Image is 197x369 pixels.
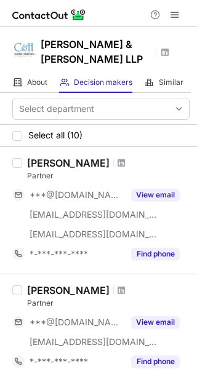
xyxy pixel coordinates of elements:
[28,130,82,140] span: Select all (10)
[131,316,180,328] button: Reveal Button
[12,38,37,62] img: 13c8e06c0e13456097e7f787ccb078e3
[30,336,158,347] span: [EMAIL_ADDRESS][DOMAIN_NAME]
[27,157,110,169] div: [PERSON_NAME]
[19,103,94,115] div: Select department
[27,284,110,296] div: [PERSON_NAME]
[27,77,47,87] span: About
[131,248,180,260] button: Reveal Button
[131,189,180,201] button: Reveal Button
[27,170,190,181] div: Partner
[159,77,183,87] span: Similar
[131,355,180,368] button: Reveal Button
[30,229,158,240] span: [EMAIL_ADDRESS][DOMAIN_NAME]
[27,298,190,309] div: Partner
[30,317,124,328] span: ***@[DOMAIN_NAME]
[12,7,86,22] img: ContactOut v5.3.10
[30,209,158,220] span: [EMAIL_ADDRESS][DOMAIN_NAME]
[30,189,124,200] span: ***@[DOMAIN_NAME]
[41,37,151,66] h1: [PERSON_NAME] & [PERSON_NAME] LLP
[74,77,132,87] span: Decision makers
